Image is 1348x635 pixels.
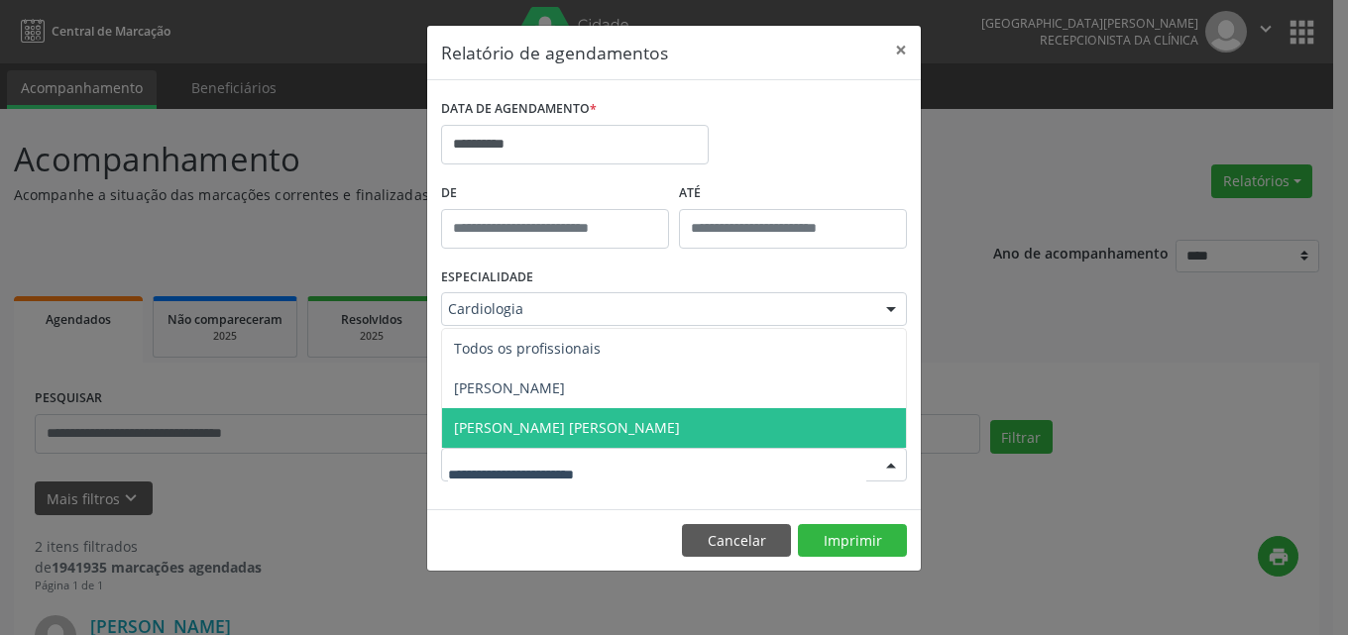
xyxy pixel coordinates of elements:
[441,263,533,293] label: ESPECIALIDADE
[454,378,565,397] span: [PERSON_NAME]
[441,40,668,65] h5: Relatório de agendamentos
[454,418,680,437] span: [PERSON_NAME] [PERSON_NAME]
[679,178,907,209] label: ATÉ
[798,524,907,558] button: Imprimir
[881,26,921,74] button: Close
[441,178,669,209] label: De
[454,339,601,358] span: Todos os profissionais
[441,94,597,125] label: DATA DE AGENDAMENTO
[448,299,866,319] span: Cardiologia
[682,524,791,558] button: Cancelar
